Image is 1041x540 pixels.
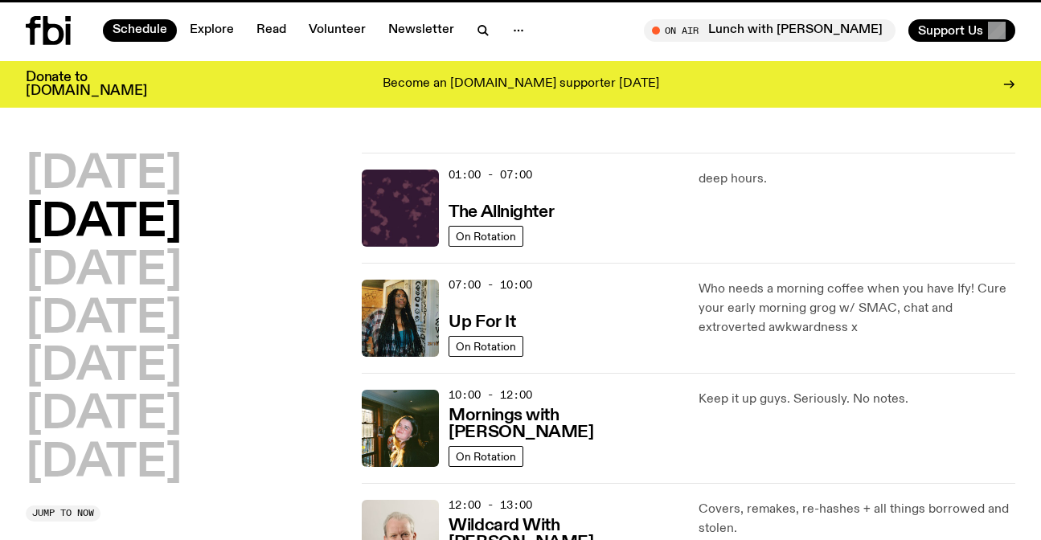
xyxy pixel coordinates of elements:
[449,497,532,513] span: 12:00 - 13:00
[449,201,554,221] a: The Allnighter
[449,277,532,292] span: 07:00 - 10:00
[908,19,1015,42] button: Support Us
[449,336,523,357] a: On Rotation
[449,204,554,221] h3: The Allnighter
[456,450,516,462] span: On Rotation
[699,170,1015,189] p: deep hours.
[449,407,678,441] h3: Mornings with [PERSON_NAME]
[449,446,523,467] a: On Rotation
[449,387,532,403] span: 10:00 - 12:00
[26,249,182,294] button: [DATE]
[449,311,515,331] a: Up For It
[449,167,532,182] span: 01:00 - 07:00
[699,390,1015,409] p: Keep it up guys. Seriously. No notes.
[456,230,516,242] span: On Rotation
[449,226,523,247] a: On Rotation
[247,19,296,42] a: Read
[32,509,94,517] span: Jump to now
[26,201,182,246] button: [DATE]
[26,505,100,522] button: Jump to now
[26,441,182,486] button: [DATE]
[299,19,375,42] a: Volunteer
[26,345,182,390] button: [DATE]
[699,500,1015,538] p: Covers, remakes, re-hashes + all things borrowed and stolen.
[26,153,182,198] button: [DATE]
[449,314,515,331] h3: Up For It
[26,71,147,98] h3: Donate to [DOMAIN_NAME]
[383,77,659,92] p: Become an [DOMAIN_NAME] supporter [DATE]
[699,280,1015,337] p: Who needs a morning coffee when you have Ify! Cure your early morning grog w/ SMAC, chat and extr...
[379,19,464,42] a: Newsletter
[26,297,182,342] button: [DATE]
[26,393,182,438] button: [DATE]
[103,19,177,42] a: Schedule
[362,390,439,467] img: Freya smiles coyly as she poses for the image.
[180,19,244,42] a: Explore
[918,23,983,38] span: Support Us
[644,19,896,42] button: On AirLunch with [PERSON_NAME]
[449,404,678,441] a: Mornings with [PERSON_NAME]
[362,280,439,357] img: Ify - a Brown Skin girl with black braided twists, looking up to the side with her tongue stickin...
[456,340,516,352] span: On Rotation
